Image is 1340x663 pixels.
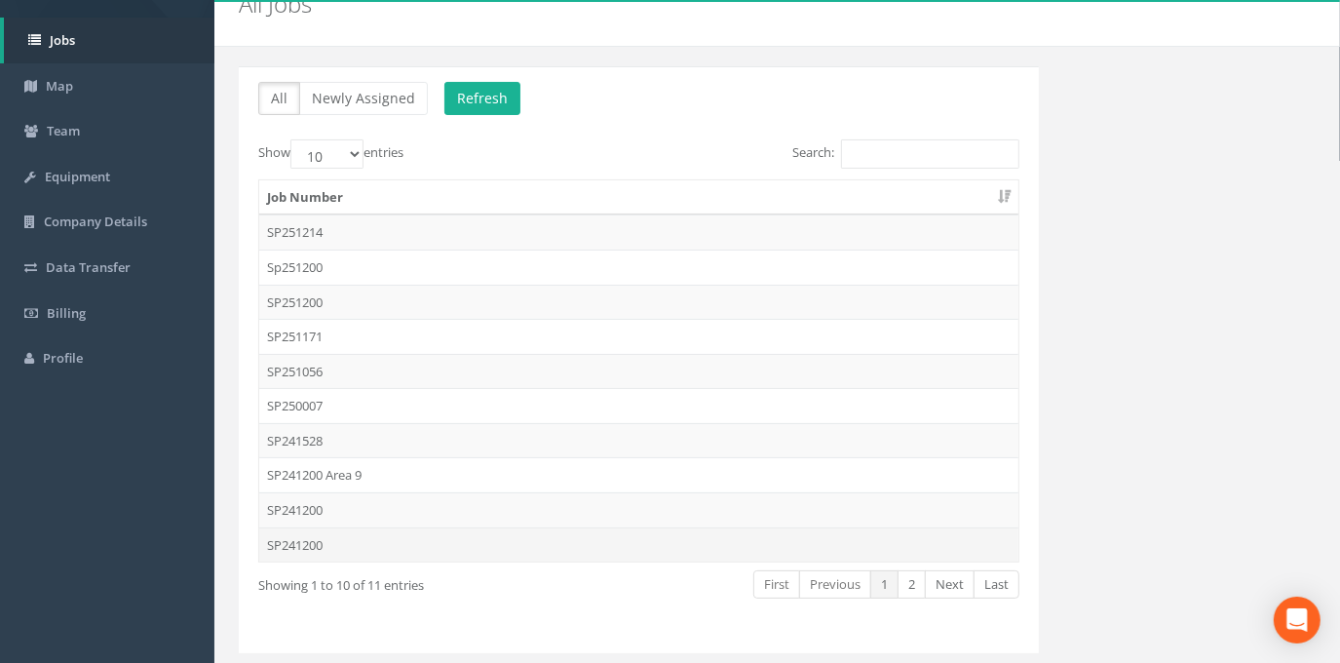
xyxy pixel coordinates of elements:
a: Next [925,570,975,599]
td: SP251214 [259,214,1018,250]
select: Showentries [290,139,364,169]
span: Team [47,122,80,139]
input: Search: [841,139,1019,169]
button: All [258,82,300,115]
td: SP251171 [259,319,1018,354]
td: SP251200 [259,285,1018,320]
a: Last [974,570,1019,599]
a: Jobs [4,18,214,63]
th: Job Number: activate to sort column ascending [259,180,1018,215]
label: Search: [792,139,1019,169]
td: SP241200 Area 9 [259,457,1018,492]
div: Open Intercom Messenger [1274,597,1321,643]
a: 1 [870,570,899,599]
a: First [753,570,800,599]
td: SP241200 [259,492,1018,527]
div: Showing 1 to 10 of 11 entries [258,568,558,595]
span: Jobs [50,31,75,49]
td: SP241200 [259,527,1018,563]
td: SP250007 [259,388,1018,423]
a: Previous [799,570,871,599]
span: Equipment [45,168,110,185]
span: Billing [47,304,86,322]
span: Data Transfer [46,258,131,276]
span: Profile [43,349,83,367]
button: Refresh [444,82,520,115]
label: Show entries [258,139,403,169]
span: Company Details [44,213,147,230]
button: Newly Assigned [299,82,428,115]
span: Map [46,77,73,95]
td: Sp251200 [259,250,1018,285]
a: 2 [898,570,926,599]
td: SP251056 [259,354,1018,389]
td: SP241528 [259,423,1018,458]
